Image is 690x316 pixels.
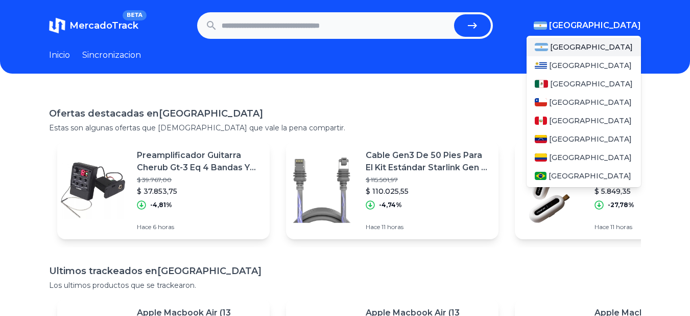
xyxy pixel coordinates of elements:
a: Uruguay[GEOGRAPHIC_DATA] [527,56,641,75]
span: [GEOGRAPHIC_DATA] [550,79,633,89]
span: [GEOGRAPHIC_DATA] [549,134,632,144]
a: Featured imageCable Gen3 De 50 Pies Para El Kit Estándar Starlink Gen 3, E$ 115.501,97$ 110.025,5... [286,141,498,239]
a: Peru[GEOGRAPHIC_DATA] [527,111,641,130]
img: Argentina [534,21,547,30]
p: Hace 6 horas [137,223,261,231]
p: Hace 11 horas [366,223,490,231]
span: [GEOGRAPHIC_DATA] [549,97,632,107]
a: Featured imagePreamplificador Guitarra Cherub Gt-3 Eq 4 Bandas Y Afinador$ 39.767,00$ 37.853,75-4... [57,141,270,239]
img: Chile [535,98,547,106]
p: $ 110.025,55 [366,186,490,196]
img: Colombia [535,153,547,162]
img: Venezuela [535,135,547,143]
span: [GEOGRAPHIC_DATA] [549,152,632,163]
p: -27,78% [608,201,634,209]
img: Brasil [535,172,546,180]
img: Mexico [535,80,548,88]
a: MercadoTrackBETA [49,17,138,34]
span: BETA [123,10,147,20]
a: Mexico[GEOGRAPHIC_DATA] [527,75,641,93]
img: Argentina [535,43,548,51]
a: Argentina[GEOGRAPHIC_DATA] [527,38,641,56]
img: Featured image [57,154,129,226]
span: [GEOGRAPHIC_DATA] [549,60,632,71]
p: $ 115.501,97 [366,176,490,184]
p: Cable Gen3 De 50 Pies Para El Kit Estándar Starlink Gen 3, E [366,149,490,174]
a: Chile[GEOGRAPHIC_DATA] [527,93,641,111]
p: Estas son algunas ofertas que [DEMOGRAPHIC_DATA] que vale la pena compartir. [49,123,641,133]
img: Uruguay [535,61,547,70]
img: Featured image [286,154,358,226]
img: Featured image [515,154,586,226]
p: Los ultimos productos que se trackearon. [49,280,641,290]
span: MercadoTrack [69,20,138,31]
p: $ 37.853,75 [137,186,261,196]
a: Venezuela[GEOGRAPHIC_DATA] [527,130,641,148]
p: Preamplificador Guitarra Cherub Gt-3 Eq 4 Bandas Y Afinador [137,149,261,174]
a: Inicio [49,49,70,61]
p: -4,81% [150,201,172,209]
span: [GEOGRAPHIC_DATA] [550,42,633,52]
p: $ 39.767,00 [137,176,261,184]
img: Peru [535,117,547,125]
span: [GEOGRAPHIC_DATA] [549,116,632,126]
a: Sincronizacion [82,49,141,61]
span: [GEOGRAPHIC_DATA] [549,19,641,32]
img: MercadoTrack [49,17,65,34]
h1: Ofertas destacadas en [GEOGRAPHIC_DATA] [49,106,641,121]
h1: Ultimos trackeados en [GEOGRAPHIC_DATA] [49,264,641,278]
p: -4,74% [379,201,402,209]
a: Brasil[GEOGRAPHIC_DATA] [527,167,641,185]
a: Colombia[GEOGRAPHIC_DATA] [527,148,641,167]
span: [GEOGRAPHIC_DATA] [549,171,631,181]
button: [GEOGRAPHIC_DATA] [534,19,641,32]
